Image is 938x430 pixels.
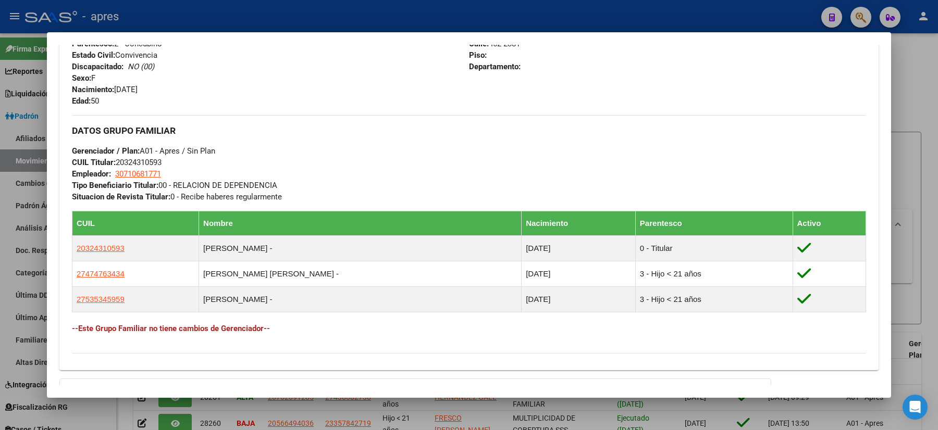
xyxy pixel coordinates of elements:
[635,287,793,312] td: 3 - Hijo < 21 años
[72,146,215,156] span: A01 - Apres / Sin Plan
[199,261,522,287] td: [PERSON_NAME] [PERSON_NAME] -
[72,158,162,167] span: 20324310593
[72,50,115,60] strong: Estado Civil:
[522,261,636,287] td: [DATE]
[72,96,99,106] span: 50
[72,169,111,179] strong: Empleador:
[72,181,158,190] strong: Tipo Beneficiario Titular:
[72,181,277,190] span: 00 - RELACION DE DEPENDENCIA
[77,295,125,303] span: 27535345959
[72,85,114,94] strong: Nacimiento:
[469,50,487,60] strong: Piso:
[72,85,138,94] span: [DATE]
[635,261,793,287] td: 3 - Hijo < 21 años
[522,211,636,236] th: Nacimiento
[72,192,282,201] span: 0 - Recibe haberes regularmente
[72,158,116,167] strong: CUIL Titular:
[72,125,866,136] h3: DATOS GRUPO FAMILIAR
[72,96,91,106] strong: Edad:
[128,62,154,71] i: NO (00)
[72,62,124,71] strong: Discapacitado:
[522,287,636,312] td: [DATE]
[199,211,522,236] th: Nombre
[793,211,866,236] th: Activo
[77,269,125,278] span: 27474763434
[199,236,522,261] td: [PERSON_NAME] -
[72,73,91,83] strong: Sexo:
[72,192,170,201] strong: Situacion de Revista Titular:
[469,62,521,71] strong: Departamento:
[72,146,140,156] strong: Gerenciador / Plan:
[72,323,866,334] h4: --Este Grupo Familiar no tiene cambios de Gerenciador--
[635,236,793,261] td: 0 - Titular
[635,211,793,236] th: Parentesco
[115,169,161,179] span: 30710681771
[522,236,636,261] td: [DATE]
[72,73,95,83] span: F
[77,244,125,252] span: 20324310593
[903,395,928,420] div: Open Intercom Messenger
[72,211,199,236] th: CUIL
[72,50,157,60] span: Convivencia
[199,287,522,312] td: [PERSON_NAME] -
